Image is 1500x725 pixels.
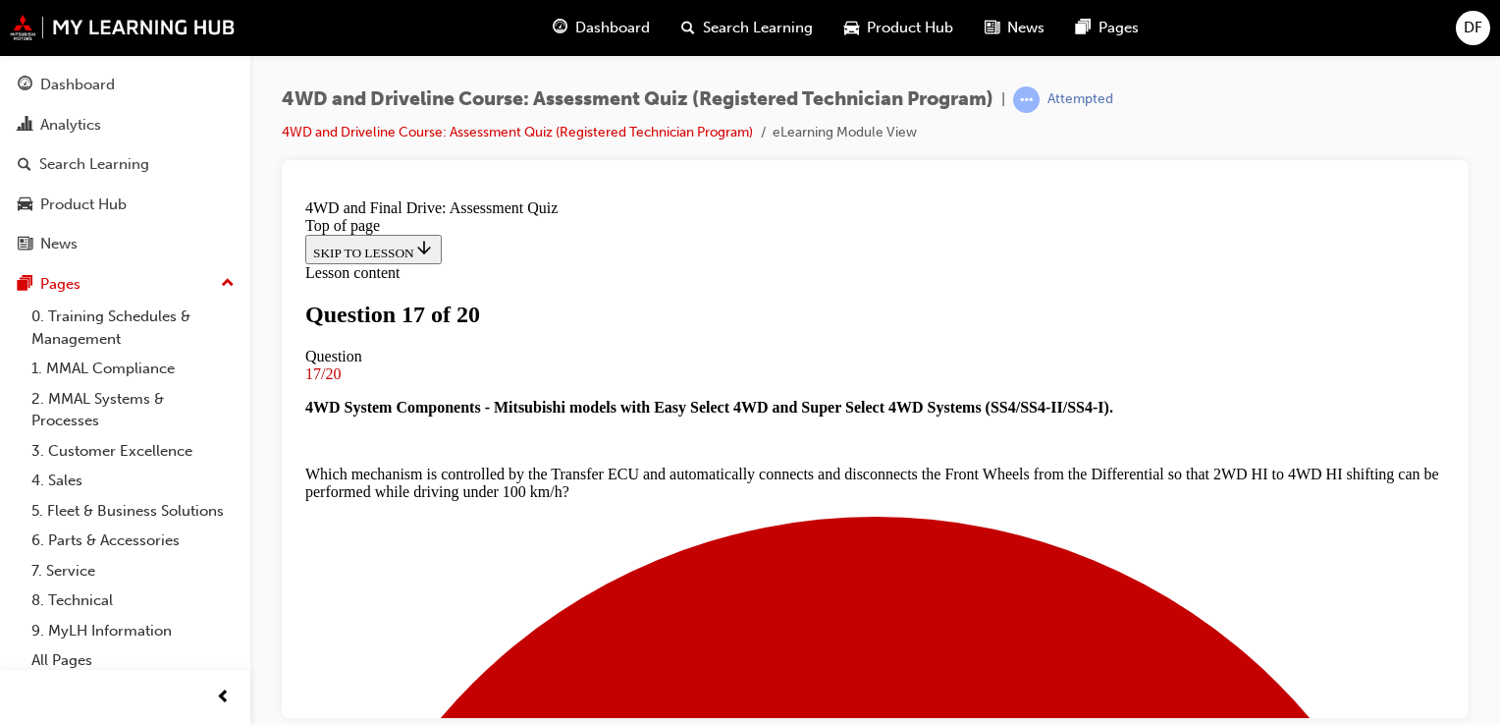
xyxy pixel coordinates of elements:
span: News [1007,17,1045,39]
h1: Question 17 of 20 [8,110,1148,137]
span: Dashboard [575,17,650,39]
div: Dashboard [40,74,115,96]
a: Search Learning [8,146,242,183]
span: search-icon [18,156,31,174]
div: Question [8,156,1148,174]
a: car-iconProduct Hub [829,8,969,48]
span: news-icon [18,236,32,253]
span: pages-icon [18,276,32,294]
div: 17/20 [8,174,1148,192]
a: pages-iconPages [1060,8,1154,48]
span: | [1001,88,1005,111]
div: Top of page [8,26,1148,43]
span: guage-icon [553,16,567,40]
span: learningRecordVerb_ATTEMPT-icon [1013,86,1040,113]
a: Product Hub [8,187,242,223]
span: car-icon [844,16,859,40]
a: search-iconSearch Learning [666,8,829,48]
span: up-icon [221,271,235,297]
img: mmal [10,15,236,40]
a: 5. Fleet & Business Solutions [24,496,242,527]
a: News [8,226,242,262]
a: guage-iconDashboard [537,8,666,48]
span: news-icon [985,16,999,40]
a: All Pages [24,645,242,676]
span: 4WD and Driveline Course: Assessment Quiz (Registered Technician Program) [282,88,993,111]
a: 0. Training Schedules & Management [24,302,242,354]
a: 6. Parts & Accessories [24,526,242,556]
button: Pages [8,266,242,303]
a: 3. Customer Excellence [24,436,242,467]
div: Attempted [1047,90,1113,109]
a: 4WD and Driveline Course: Assessment Quiz (Registered Technician Program) [282,124,753,140]
a: 9. MyLH Information [24,616,242,646]
span: Search Learning [703,17,813,39]
button: SKIP TO LESSON [8,43,144,73]
a: 7. Service [24,556,242,586]
span: Lesson content [8,73,102,89]
a: Analytics [8,107,242,143]
div: Search Learning [39,153,149,176]
div: 4WD and Final Drive: Assessment Quiz [8,8,1148,26]
span: chart-icon [18,117,32,135]
div: Analytics [40,114,101,137]
button: DashboardAnalyticsSearch LearningProduct HubNews [8,63,242,266]
div: Product Hub [40,194,127,216]
span: Product Hub [867,17,953,39]
span: search-icon [681,16,695,40]
li: eLearning Module View [773,122,917,144]
span: pages-icon [1076,16,1091,40]
a: Dashboard [8,67,242,103]
span: car-icon [18,196,32,214]
p: Which mechanism is controlled by the Transfer ECU and automatically connects and disconnects the ... [8,274,1148,309]
a: 2. MMAL Systems & Processes [24,384,242,436]
a: 8. Technical [24,586,242,616]
span: guage-icon [18,77,32,94]
span: prev-icon [216,686,231,710]
a: 4. Sales [24,466,242,496]
a: news-iconNews [969,8,1060,48]
span: DF [1464,17,1482,39]
button: DF [1456,11,1490,45]
a: 1. MMAL Compliance [24,354,242,384]
span: SKIP TO LESSON [16,54,136,69]
div: News [40,233,78,255]
span: Pages [1098,17,1139,39]
strong: 4WD System Components - Mitsubishi models with Easy Select 4WD and Super Select 4WD Systems (SS4/... [8,207,816,224]
div: Pages [40,273,80,296]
